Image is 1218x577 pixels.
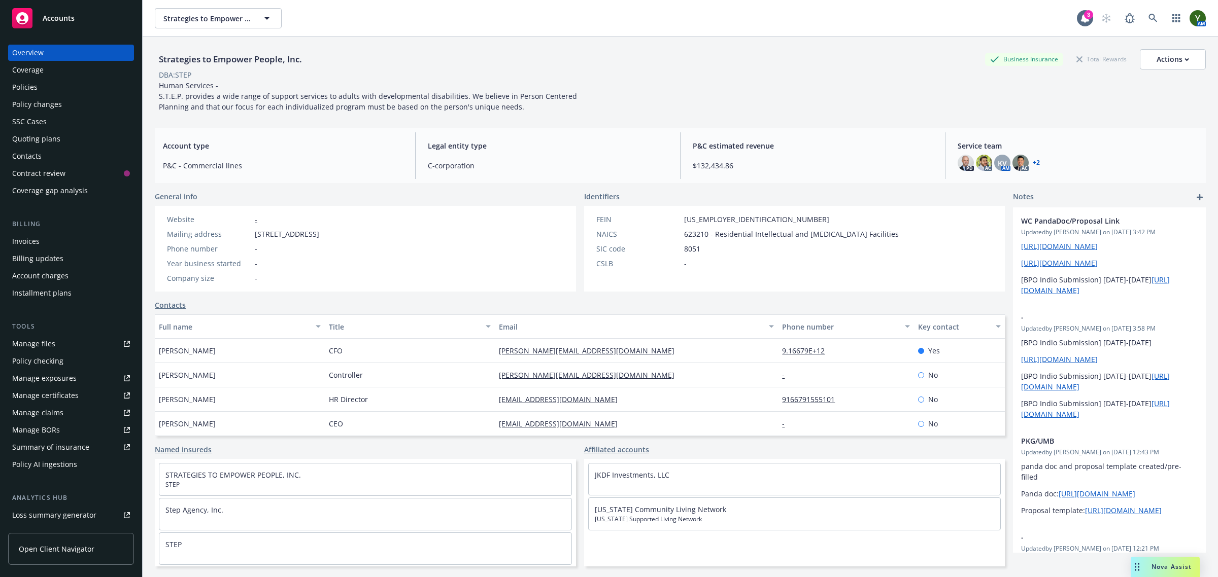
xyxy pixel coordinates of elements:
a: [URL][DOMAIN_NAME] [1085,506,1162,515]
span: [PERSON_NAME] [159,418,216,429]
p: [BPO Indio Submission] [DATE]-[DATE] [1021,274,1198,296]
span: Legal entity type [428,140,668,151]
img: photo [1012,155,1029,171]
div: Mailing address [167,229,251,239]
button: Actions [1140,49,1206,69]
span: CEO [329,418,343,429]
a: [URL][DOMAIN_NAME] [1021,258,1098,268]
a: Contacts [8,148,134,164]
div: -Updatedby [PERSON_NAME] on [DATE] 3:58 PM[BPO Indio Submission] [DATE]-[DATE][URL][DOMAIN_NAME][... [1013,304,1206,427]
a: Accounts [8,4,134,32]
a: Account charges [8,268,134,284]
p: [BPO Indio Submission] [DATE]-[DATE] [1021,337,1198,348]
p: Panda doc: [1021,488,1198,499]
div: WC PandaDoc/Proposal LinkUpdatedby [PERSON_NAME] on [DATE] 3:42 PM[URL][DOMAIN_NAME][URL][DOMAIN_... [1013,207,1206,304]
a: [US_STATE] Community Living Network [595,504,726,514]
span: - [255,258,257,269]
span: HR Director [329,394,368,405]
span: No [928,418,938,429]
img: photo [976,155,992,171]
div: Company size [167,273,251,283]
a: Manage claims [8,405,134,421]
a: Policy changes [8,96,134,113]
a: - [782,419,793,428]
a: Billing updates [8,250,134,267]
span: - [255,243,257,254]
a: [PERSON_NAME][EMAIL_ADDRESS][DOMAIN_NAME] [499,346,683,355]
a: SSC Cases [8,114,134,130]
span: Notes [1013,191,1034,203]
div: FEIN [596,214,680,225]
span: 8051 [684,243,700,254]
div: Policies [12,79,38,95]
p: Proposal template: [1021,505,1198,516]
a: - [782,370,793,380]
div: Actions [1157,50,1189,69]
img: photo [1190,10,1206,26]
a: add [1194,191,1206,203]
a: Quoting plans [8,131,134,147]
div: Contract review [12,165,65,182]
div: Manage files [12,336,55,352]
button: Key contact [914,314,1005,339]
a: Loss summary generator [8,507,134,523]
span: P&C estimated revenue [693,140,933,151]
button: Email [495,314,778,339]
span: Yes [928,345,940,356]
a: Manage exposures [8,370,134,386]
a: 9.16679E+12 [782,346,833,355]
a: Affiliated accounts [584,444,649,455]
span: Human Services - S.T.E.P. provides a wide range of support services to adults with developmental ... [159,81,579,112]
a: 9166791555101 [782,394,843,404]
div: NAICS [596,229,680,239]
div: Installment plans [12,285,72,301]
div: Email [499,321,763,332]
div: Policy changes [12,96,62,113]
span: - [684,258,687,269]
a: Switch app [1166,8,1187,28]
span: General info [155,191,197,202]
div: Website [167,214,251,225]
p: [BPO Indio Submission] [DATE]-[DATE] [1021,398,1198,419]
a: STRATEGIES TO EMPOWER PEOPLE, INC. [165,470,301,480]
div: 3 [1084,10,1093,19]
p: panda doc and proposal template created/pre-filled [1021,461,1198,482]
div: Contacts [12,148,42,164]
div: Overview [12,45,44,61]
div: Coverage [12,62,44,78]
a: Search [1143,8,1163,28]
button: Full name [155,314,325,339]
div: SSC Cases [12,114,47,130]
div: Phone number [782,321,899,332]
a: Policy checking [8,353,134,369]
span: - [1021,532,1171,543]
span: C-corporation [428,160,668,171]
div: Policy checking [12,353,63,369]
a: +2 [1033,160,1040,166]
div: Quoting plans [12,131,60,147]
a: STEP [165,539,182,549]
a: Policy AI ingestions [8,456,134,473]
span: [PERSON_NAME] [159,370,216,380]
p: [BPO Indio Submission] [DATE]-[DATE] [1021,371,1198,392]
div: Analytics hub [8,493,134,503]
a: - [255,214,257,224]
a: Manage files [8,336,134,352]
div: Title [329,321,480,332]
button: Nova Assist [1131,557,1200,577]
div: SIC code [596,243,680,254]
a: Policies [8,79,134,95]
a: Step Agency, Inc. [165,505,223,515]
div: PKG/UMBUpdatedby [PERSON_NAME] on [DATE] 12:43 PMpanda doc and proposal template created/pre-fill... [1013,427,1206,524]
span: Controller [329,370,363,380]
a: [EMAIL_ADDRESS][DOMAIN_NAME] [499,394,626,404]
button: Phone number [778,314,914,339]
div: Policy AI ingestions [12,456,77,473]
div: Business Insurance [985,53,1063,65]
span: No [928,394,938,405]
a: [URL][DOMAIN_NAME] [1021,354,1098,364]
span: [PERSON_NAME] [159,345,216,356]
a: Manage certificates [8,387,134,404]
span: $132,434.86 [693,160,933,171]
